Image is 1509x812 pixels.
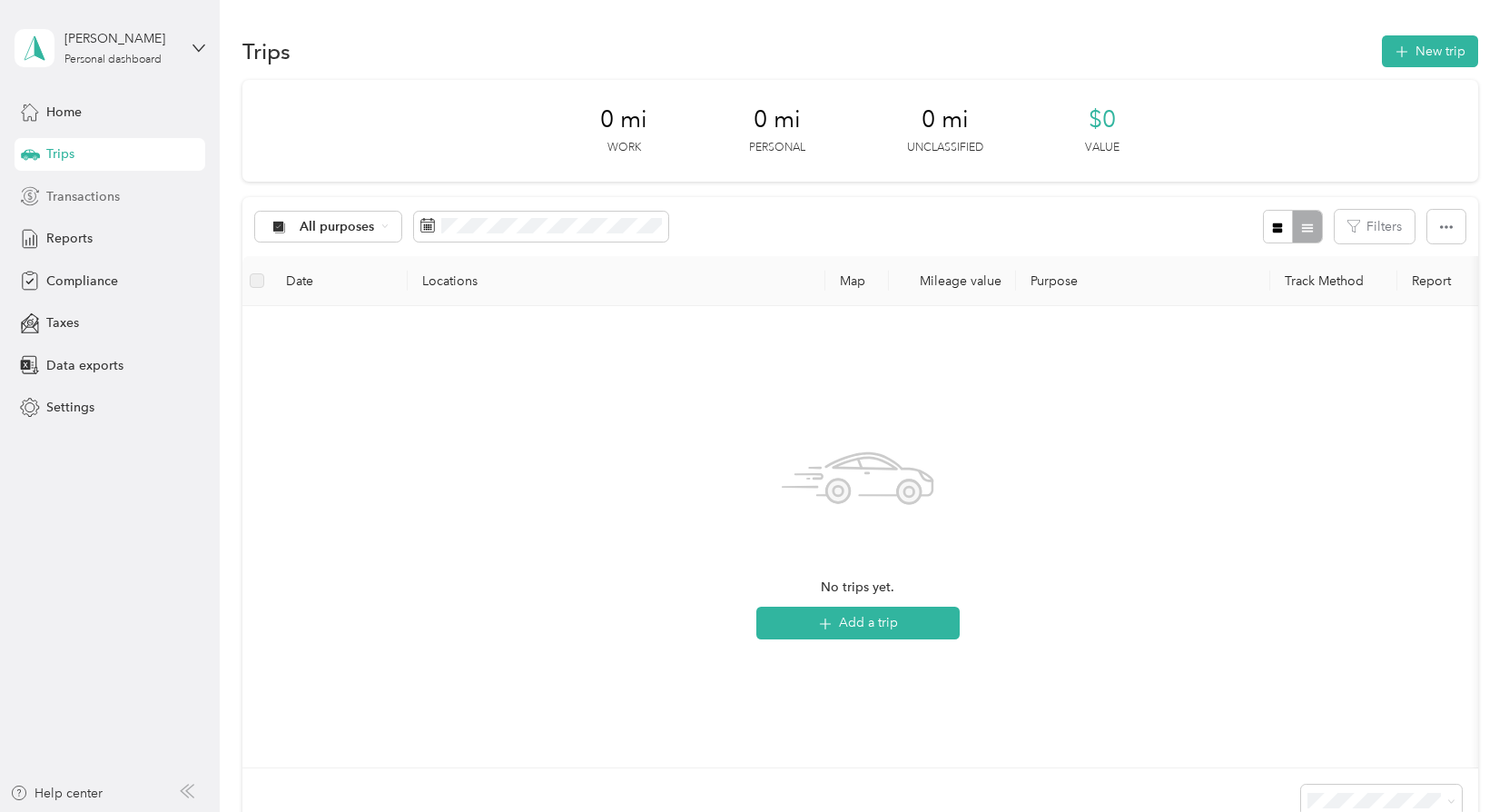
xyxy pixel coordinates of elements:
[1407,710,1509,812] iframe: Everlance-gr Chat Button Frame
[754,105,801,134] span: 0 mi
[1270,256,1397,306] th: Track Method
[64,29,178,48] div: [PERSON_NAME]
[408,256,825,306] th: Locations
[600,105,647,134] span: 0 mi
[1382,35,1478,67] button: New trip
[46,398,94,417] span: Settings
[46,187,120,206] span: Transactions
[1335,210,1415,243] button: Filters
[46,272,118,291] span: Compliance
[821,578,894,598] span: No trips yet.
[10,784,103,803] button: Help center
[749,140,805,156] p: Personal
[825,256,889,306] th: Map
[907,140,983,156] p: Unclassified
[922,105,969,134] span: 0 mi
[46,313,79,332] span: Taxes
[607,140,641,156] p: Work
[1085,140,1119,156] p: Value
[46,103,82,122] span: Home
[46,229,93,248] span: Reports
[242,42,291,61] h1: Trips
[64,54,162,65] div: Personal dashboard
[46,356,123,375] span: Data exports
[1089,105,1116,134] span: $0
[1016,256,1270,306] th: Purpose
[46,144,74,163] span: Trips
[889,256,1016,306] th: Mileage value
[300,221,375,233] span: All purposes
[271,256,408,306] th: Date
[756,607,960,639] button: Add a trip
